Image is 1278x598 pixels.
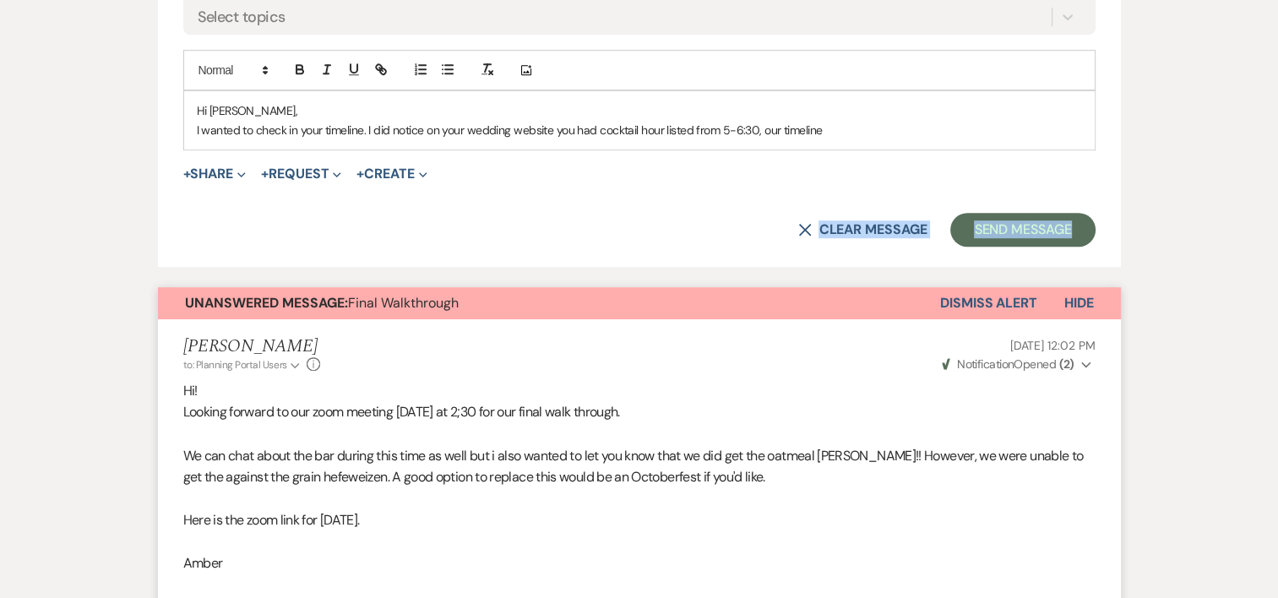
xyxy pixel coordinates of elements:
span: + [356,167,364,181]
p: I wanted to check in your timeline. I did notice on your wedding website you had cocktail hour li... [197,121,1082,139]
p: Here is the zoom link for [DATE]. [183,509,1096,531]
p: Amber [183,552,1096,574]
span: Final Walkthrough [185,294,459,312]
button: Unanswered Message:Final Walkthrough [158,287,940,319]
button: NotificationOpened (2) [939,356,1096,373]
p: Hi! [183,380,1096,402]
strong: ( 2 ) [1058,356,1074,372]
p: We can chat about the bar during this time as well but i also wanted to let you know that we did ... [183,445,1096,488]
div: Select topics [198,6,286,29]
strong: Unanswered Message: [185,294,348,312]
button: Send Message [950,213,1095,247]
span: + [261,167,269,181]
button: Dismiss Alert [940,287,1037,319]
span: + [183,167,191,181]
button: to: Planning Portal Users [183,357,303,372]
span: Hide [1064,294,1094,312]
span: Notification [957,356,1014,372]
button: Create [356,167,427,181]
span: to: Planning Portal Users [183,358,287,372]
button: Share [183,167,247,181]
p: Hi [PERSON_NAME], [197,101,1082,120]
span: [DATE] 12:02 PM [1010,338,1096,353]
h5: [PERSON_NAME] [183,336,321,357]
p: Looking forward to our zoom meeting [DATE] at 2;30 for our final walk through. [183,401,1096,423]
button: Hide [1037,287,1121,319]
button: Request [261,167,341,181]
span: Opened [942,356,1074,372]
button: Clear message [798,223,927,236]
